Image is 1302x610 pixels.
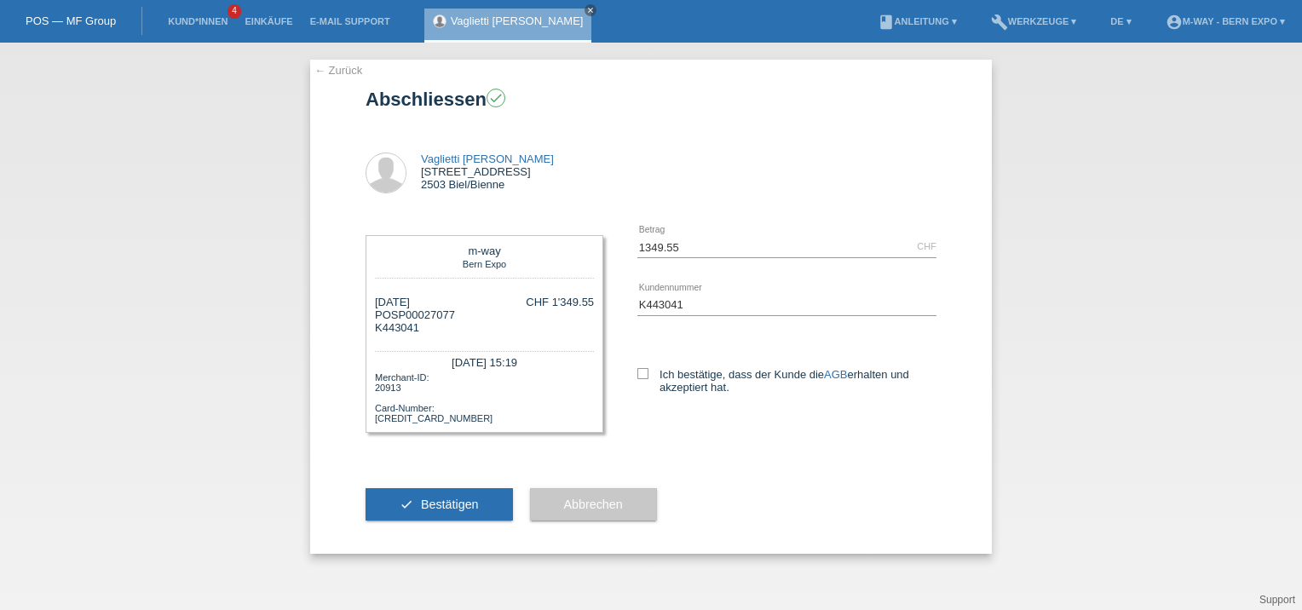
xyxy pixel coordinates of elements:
div: [DATE] POSP00027077 [375,296,455,334]
a: E-Mail Support [302,16,399,26]
div: [DATE] 15:19 [375,351,594,371]
div: CHF 1'349.55 [526,296,594,308]
button: Abbrechen [530,488,657,521]
a: Vaglietti [PERSON_NAME] [421,152,554,165]
i: check [488,90,504,106]
span: 4 [228,4,241,19]
span: Bestätigen [421,498,479,511]
a: Support [1259,594,1295,606]
span: K443041 [375,321,419,334]
a: bookAnleitung ▾ [869,16,965,26]
a: ← Zurück [314,64,362,77]
div: Bern Expo [379,257,590,269]
button: check Bestätigen [366,488,513,521]
a: POS — MF Group [26,14,116,27]
span: Abbrechen [564,498,623,511]
div: Merchant-ID: 20913 Card-Number: [CREDIT_CARD_NUMBER] [375,371,594,423]
h1: Abschliessen [366,89,936,110]
a: account_circlem-way - Bern Expo ▾ [1157,16,1293,26]
a: Einkäufe [236,16,301,26]
a: AGB [824,368,847,381]
a: close [585,4,596,16]
a: Kund*innen [159,16,236,26]
i: check [400,498,413,511]
a: Vaglietti [PERSON_NAME] [451,14,584,27]
i: close [586,6,595,14]
i: build [991,14,1008,31]
div: [STREET_ADDRESS] 2503 Biel/Bienne [421,152,554,191]
div: CHF [917,241,936,251]
div: m-way [379,245,590,257]
i: account_circle [1166,14,1183,31]
i: book [878,14,895,31]
a: DE ▾ [1102,16,1139,26]
label: Ich bestätige, dass der Kunde die erhalten und akzeptiert hat. [637,368,936,394]
a: buildWerkzeuge ▾ [982,16,1086,26]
